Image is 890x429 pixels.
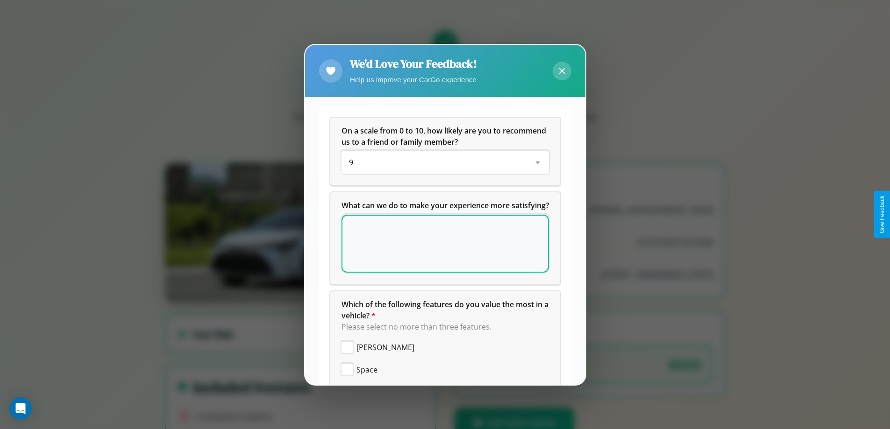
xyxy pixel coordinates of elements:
[342,151,549,174] div: On a scale from 0 to 10, how likely are you to recommend us to a friend or family member?
[342,299,550,321] span: Which of the following features do you value the most in a vehicle?
[342,200,549,211] span: What can we do to make your experience more satisfying?
[330,118,560,185] div: On a scale from 0 to 10, how likely are you to recommend us to a friend or family member?
[879,196,885,233] div: Give Feedback
[342,125,549,148] h5: On a scale from 0 to 10, how likely are you to recommend us to a friend or family member?
[342,126,548,147] span: On a scale from 0 to 10, how likely are you to recommend us to a friend or family member?
[356,364,377,375] span: Space
[350,73,477,86] p: Help us improve your CarGo experience
[9,397,32,420] div: Open Intercom Messenger
[356,342,414,353] span: [PERSON_NAME]
[350,56,477,71] h2: We'd Love Your Feedback!
[349,157,353,168] span: 9
[342,322,491,332] span: Please select no more than three features.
